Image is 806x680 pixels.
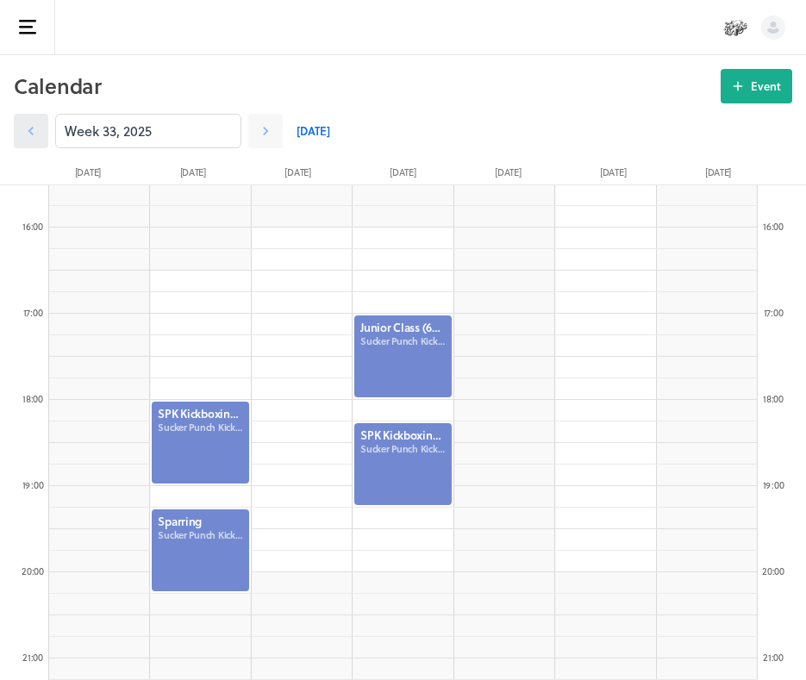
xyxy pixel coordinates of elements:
[721,69,792,103] button: Event
[771,305,783,320] span: :00
[297,114,330,148] a: [DATE]
[772,564,784,578] span: :00
[246,165,351,184] div: [DATE]
[141,165,246,184] div: [DATE]
[455,165,560,184] div: [DATE]
[756,306,790,319] div: 17
[31,477,43,492] span: :00
[772,391,784,406] span: :00
[351,165,456,184] div: [DATE]
[756,220,790,233] div: 16
[772,650,784,664] span: :00
[16,392,50,405] div: 18
[31,219,43,234] span: :00
[16,651,50,664] div: 21
[35,165,141,184] div: [DATE]
[723,16,747,40] img: Sucker Punch Kickboxing
[16,565,50,577] div: 20
[756,565,790,577] div: 20
[55,114,241,148] input: YYYY-M-D
[16,220,50,233] div: 16
[31,650,43,664] span: :00
[772,477,784,492] span: :00
[756,392,790,405] div: 18
[14,69,721,103] h2: Calendar
[30,305,42,320] span: :00
[756,478,790,491] div: 19
[756,651,790,664] div: 21
[772,219,784,234] span: :00
[31,391,43,406] span: :00
[16,306,50,319] div: 17
[16,478,50,491] div: 19
[560,165,665,184] div: [DATE]
[716,9,754,47] button: Sucker Punch Kickboxing
[751,78,781,94] span: Event
[32,564,44,578] span: :00
[665,165,771,184] div: [DATE]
